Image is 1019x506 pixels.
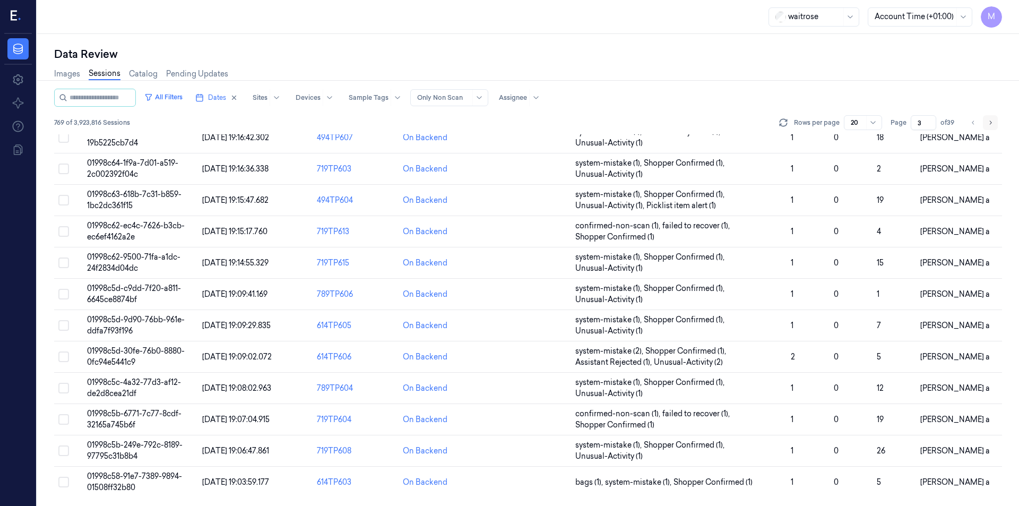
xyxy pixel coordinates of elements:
[202,258,269,268] span: [DATE] 19:14:55.329
[834,477,839,487] span: 0
[791,133,793,142] span: 1
[403,289,447,300] div: On Backend
[58,132,69,143] button: Select row
[605,477,673,488] span: system-mistake (1) ,
[208,93,226,102] span: Dates
[317,195,394,206] div: 494TP604
[202,289,267,299] span: [DATE] 19:09:41.169
[58,164,69,174] button: Select row
[575,231,654,243] span: Shopper Confirmed (1)
[920,258,990,268] span: [PERSON_NAME] a
[646,200,716,211] span: Picklist item alert (1)
[877,446,885,456] span: 26
[140,89,187,106] button: All Filters
[940,118,957,127] span: of 39
[877,289,879,299] span: 1
[403,414,447,425] div: On Backend
[202,321,271,330] span: [DATE] 19:09:29.835
[834,289,839,299] span: 0
[673,477,753,488] span: Shopper Confirmed (1)
[966,115,981,130] button: Go to previous page
[877,258,884,268] span: 15
[920,415,990,424] span: [PERSON_NAME] a
[920,133,990,142] span: [PERSON_NAME] a
[403,195,447,206] div: On Backend
[317,351,394,363] div: 614TP606
[202,446,269,456] span: [DATE] 19:06:47.861
[87,284,181,304] span: 01998c5d-c9dd-7f20-a811-6645ce8874bf
[317,258,394,269] div: 719TP615
[403,164,447,175] div: On Backend
[317,226,394,237] div: 719TP613
[791,227,793,236] span: 1
[89,68,120,80] a: Sessions
[54,68,80,80] a: Images
[877,227,881,236] span: 4
[791,321,793,330] span: 1
[87,346,185,367] span: 01998c5d-30fe-76b0-8880-0fc94e5441c9
[58,477,69,487] button: Select row
[202,477,269,487] span: [DATE] 19:03:59.177
[834,446,839,456] span: 0
[87,158,178,179] span: 01998c64-1f9a-7d01-a519-2c002392f04c
[834,352,839,362] span: 0
[877,383,884,393] span: 12
[791,352,795,362] span: 2
[644,283,727,294] span: Shopper Confirmed (1) ,
[644,189,727,200] span: Shopper Confirmed (1) ,
[58,320,69,331] button: Select row
[575,158,644,169] span: system-mistake (1) ,
[834,227,839,236] span: 0
[877,415,884,424] span: 19
[575,477,605,488] span: bags (1) ,
[403,383,447,394] div: On Backend
[644,440,727,451] span: Shopper Confirmed (1) ,
[791,383,793,393] span: 1
[891,118,906,127] span: Page
[662,408,732,419] span: failed to recover (1) ,
[834,164,839,174] span: 0
[87,378,181,398] span: 01998c5c-4a32-77d3-af12-de2d8cea21df
[575,377,644,388] span: system-mistake (1) ,
[87,440,183,461] span: 01998c5b-249e-792c-8189-97795c31b8b4
[58,258,69,268] button: Select row
[791,289,793,299] span: 1
[920,477,990,487] span: [PERSON_NAME] a
[202,164,269,174] span: [DATE] 19:16:36.338
[87,315,185,336] span: 01998c5d-9d90-76bb-961e-ddfa7f93f196
[58,195,69,205] button: Select row
[317,477,394,488] div: 614TP603
[983,115,998,130] button: Go to next page
[920,383,990,393] span: [PERSON_NAME] a
[920,164,990,174] span: [PERSON_NAME] a
[202,195,269,205] span: [DATE] 19:15:47.682
[403,320,447,331] div: On Backend
[575,408,662,419] span: confirmed-non-scan (1) ,
[575,294,643,305] span: Unusual-Activity (1)
[791,258,793,268] span: 1
[575,263,643,274] span: Unusual-Activity (1)
[58,383,69,393] button: Select row
[654,357,723,368] span: Unusual-Activity (2)
[920,321,990,330] span: [PERSON_NAME] a
[834,195,839,205] span: 0
[202,352,272,362] span: [DATE] 19:09:02.072
[877,164,881,174] span: 2
[981,6,1002,28] button: M
[575,283,644,294] span: system-mistake (1) ,
[317,414,394,425] div: 719TP604
[317,289,394,300] div: 789TP606
[58,445,69,456] button: Select row
[202,415,270,424] span: [DATE] 19:07:04.915
[575,325,643,337] span: Unusual-Activity (1)
[403,351,447,363] div: On Backend
[202,383,271,393] span: [DATE] 19:08:02.963
[834,415,839,424] span: 0
[129,68,158,80] a: Catalog
[575,169,643,180] span: Unusual-Activity (1)
[403,445,447,457] div: On Backend
[920,352,990,362] span: [PERSON_NAME] a
[644,377,727,388] span: Shopper Confirmed (1) ,
[403,258,447,269] div: On Backend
